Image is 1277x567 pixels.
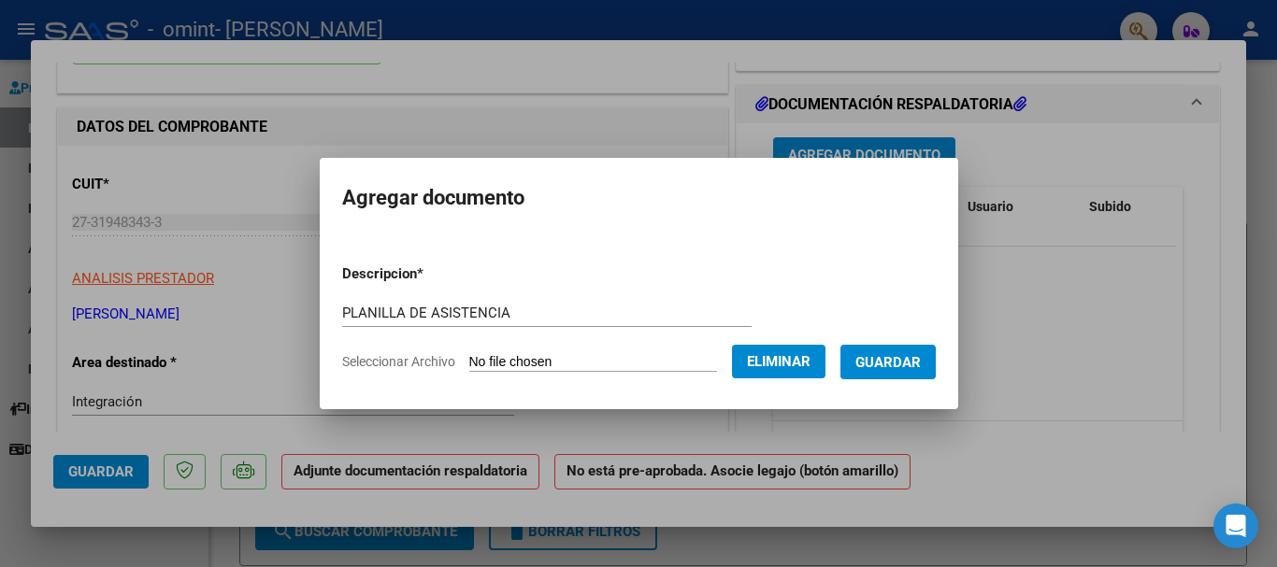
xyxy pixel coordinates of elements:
[732,345,825,378] button: Eliminar
[840,345,936,379] button: Guardar
[1213,503,1258,548] div: Open Intercom Messenger
[855,354,921,371] span: Guardar
[342,263,521,285] p: Descripcion
[342,354,455,369] span: Seleccionar Archivo
[747,353,811,370] span: Eliminar
[342,180,936,216] h2: Agregar documento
